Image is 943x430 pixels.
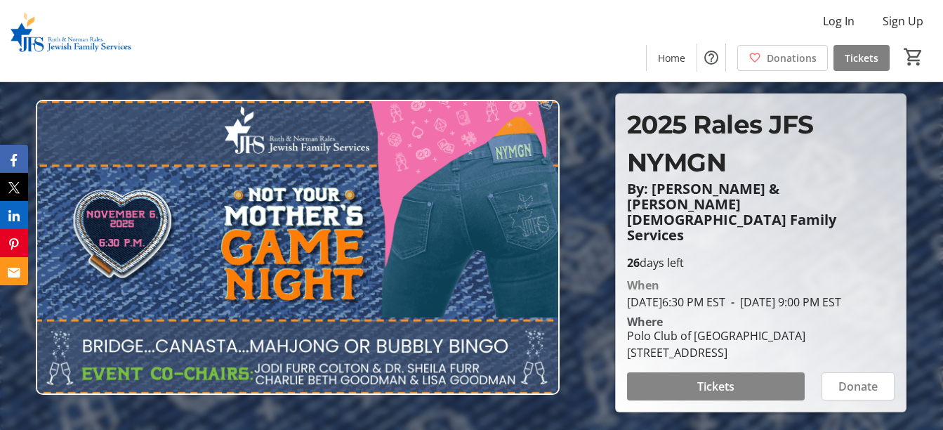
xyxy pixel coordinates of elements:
p: By: [PERSON_NAME] & [PERSON_NAME] [DEMOGRAPHIC_DATA] Family Services [627,181,895,243]
span: 2025 Rales JFS NYMGN [627,109,814,178]
span: [DATE] 6:30 PM EST [627,294,725,310]
span: Sign Up [883,13,923,30]
div: Where [627,316,663,327]
span: Donate [838,378,878,395]
span: - [725,294,740,310]
button: Help [697,44,725,72]
img: Ruth & Norman Rales Jewish Family Services's Logo [8,6,133,76]
button: Tickets [627,372,805,400]
span: 26 [627,255,640,271]
button: Donate [822,372,895,400]
button: Sign Up [871,10,935,32]
div: Polo Club of [GEOGRAPHIC_DATA] [627,327,805,344]
span: Log In [823,13,855,30]
a: Home [647,45,697,71]
span: Tickets [845,51,878,65]
span: Home [658,51,685,65]
span: [DATE] 9:00 PM EST [725,294,841,310]
button: Log In [812,10,866,32]
img: Campaign CTA Media Photo [36,100,559,394]
span: Donations [767,51,817,65]
a: Donations [737,45,828,71]
button: Cart [901,44,926,70]
div: When [627,277,659,294]
p: days left [627,254,895,271]
div: [STREET_ADDRESS] [627,344,805,361]
span: Tickets [697,378,734,395]
a: Tickets [833,45,890,71]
